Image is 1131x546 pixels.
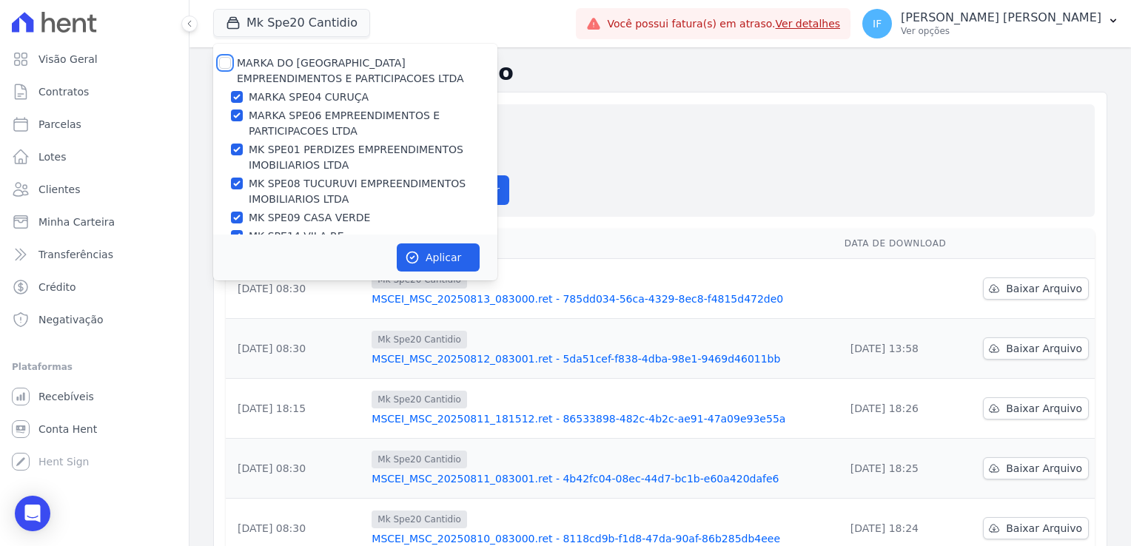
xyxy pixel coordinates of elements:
td: [DATE] 18:25 [839,439,964,499]
a: Parcelas [6,109,183,139]
a: Baixar Arquivo [983,277,1089,300]
a: Contratos [6,77,183,107]
td: [DATE] 08:30 [226,319,366,379]
button: Mk Spe20 Cantidio [213,9,370,37]
div: Plataformas [12,358,177,376]
span: Crédito [38,280,76,294]
span: Mk Spe20 Cantidio [372,331,467,348]
p: Ver opções [901,25,1101,37]
a: MSCEI_MSC_20250811_181512.ret - 86533898-482c-4b2c-ae91-47a09e93e55a [372,411,833,426]
span: Visão Geral [38,52,98,67]
span: Transferências [38,247,113,262]
a: Recebíveis [6,382,183,411]
a: Baixar Arquivo [983,397,1089,419]
button: IF [PERSON_NAME] [PERSON_NAME] Ver opções [850,3,1131,44]
a: Baixar Arquivo [983,457,1089,479]
span: Baixar Arquivo [1006,401,1082,416]
a: Clientes [6,175,183,204]
th: Data de Download [839,229,964,259]
p: [PERSON_NAME] [PERSON_NAME] [901,10,1101,25]
button: Aplicar [397,243,480,272]
td: [DATE] 08:30 [226,259,366,319]
span: Mk Spe20 Cantidio [372,451,467,468]
label: MK SPE14 VILA RE [249,229,344,244]
span: Minha Carteira [38,215,115,229]
a: Negativação [6,305,183,334]
th: Arquivo [366,229,839,259]
td: [DATE] 18:15 [226,379,366,439]
a: Conta Hent [6,414,183,444]
td: [DATE] 08:30 [226,439,366,499]
span: Mk Spe20 Cantidio [372,510,467,528]
a: Baixar Arquivo [983,517,1089,539]
span: Baixar Arquivo [1006,281,1082,296]
a: Minha Carteira [6,207,183,237]
span: IF [873,18,882,29]
label: MK SPE08 TUCURUVI EMPREENDIMENTOS IMOBILIARIOS LTDA [249,176,497,207]
h2: Exportações de Retorno [213,59,1107,86]
span: Baixar Arquivo [1006,521,1082,536]
label: MARKA DO [GEOGRAPHIC_DATA] EMPREENDIMENTOS E PARTICIPACOES LTDA [237,57,464,84]
a: MSCEI_MSC_20250813_083000.ret - 785dd034-56ca-4329-8ec8-f4815d472de0 [372,291,833,306]
label: MARKA SPE06 EMPREENDIMENTOS E PARTICIPACOES LTDA [249,108,497,139]
td: [DATE] 18:26 [839,379,964,439]
a: MSCEI_MSC_20250810_083000.ret - 8118cd9b-f1d8-47da-90af-86b285db4eee [372,531,833,546]
span: Baixar Arquivo [1006,461,1082,476]
span: Lotes [38,149,67,164]
span: Baixar Arquivo [1006,341,1082,356]
span: Mk Spe20 Cantidio [372,391,467,408]
span: Parcelas [38,117,81,132]
a: MSCEI_MSC_20250812_083001.ret - 5da51cef-f838-4dba-98e1-9469d46011bb [372,351,833,366]
label: MARKA SPE04 CURUÇA [249,90,369,105]
a: Ver detalhes [776,18,841,30]
a: Lotes [6,142,183,172]
td: [DATE] 13:58 [839,319,964,379]
span: Clientes [38,182,80,197]
span: Negativação [38,312,104,327]
a: Baixar Arquivo [983,337,1089,360]
a: Crédito [6,272,183,302]
span: Conta Hent [38,422,97,437]
span: Contratos [38,84,89,99]
a: MSCEI_MSC_20250811_083001.ret - 4b42fc04-08ec-44d7-bc1b-e60a420dafe6 [372,471,833,486]
label: MK SPE09 CASA VERDE [249,210,370,226]
a: Transferências [6,240,183,269]
a: Visão Geral [6,44,183,74]
div: Open Intercom Messenger [15,496,50,531]
span: Você possui fatura(s) em atraso. [607,16,840,32]
label: MK SPE01 PERDIZES EMPREENDIMENTOS IMOBILIARIOS LTDA [249,142,497,173]
span: Recebíveis [38,389,94,404]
